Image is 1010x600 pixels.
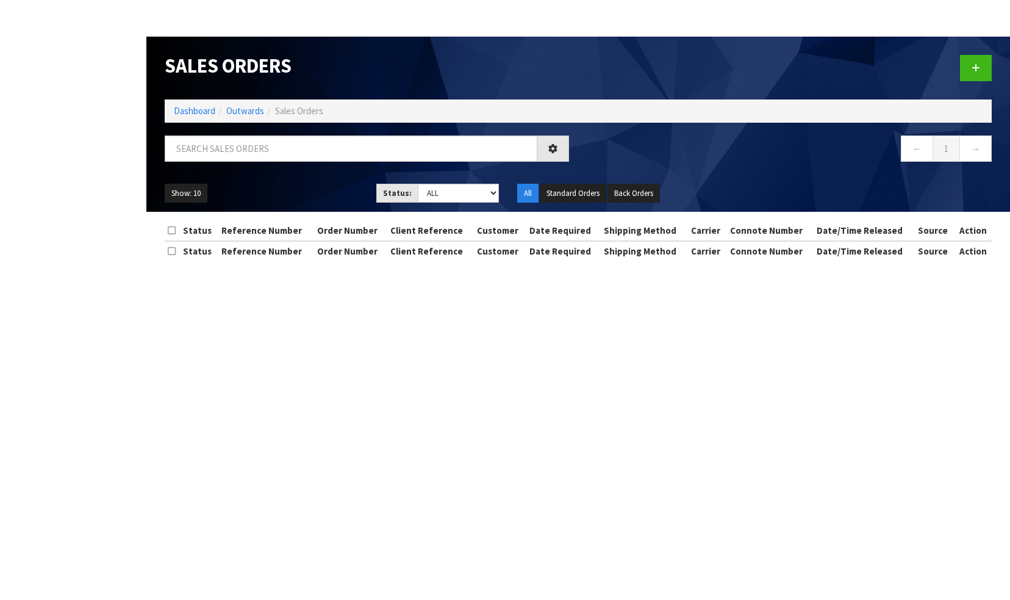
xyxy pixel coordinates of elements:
a: → [959,136,992,162]
th: Reference Number [218,221,314,240]
a: 1 [933,136,960,162]
span: Sales Orders [275,105,323,117]
th: Carrier [688,221,727,240]
th: Customer [474,221,526,240]
button: Standard Orders [540,184,606,203]
th: Date/Time Released [814,221,915,240]
nav: Page navigation [587,136,992,165]
th: Shipping Method [601,221,687,240]
th: Source [915,241,954,261]
input: Search sales orders [165,136,537,162]
a: Dashboard [174,105,215,117]
th: Client Reference [387,241,474,261]
button: Back Orders [607,184,660,203]
button: All [517,184,539,203]
th: Client Reference [387,221,474,240]
th: Action [954,241,992,261]
th: Connote Number [727,221,814,240]
a: Outwards [226,105,264,117]
th: Date Required [526,241,601,261]
th: Date/Time Released [814,241,915,261]
th: Connote Number [727,241,814,261]
a: ← [901,136,933,162]
h1: Sales Orders [165,55,569,77]
th: Date Required [526,221,601,240]
th: Source [915,221,954,240]
th: Status [180,241,218,261]
th: Reference Number [218,241,314,261]
button: Show: 10 [165,184,207,203]
th: Shipping Method [601,241,687,261]
th: Status [180,221,218,240]
th: Customer [474,241,526,261]
th: Action [954,221,992,240]
th: Order Number [314,221,387,240]
th: Order Number [314,241,387,261]
strong: Status: [383,188,412,198]
th: Carrier [688,241,727,261]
